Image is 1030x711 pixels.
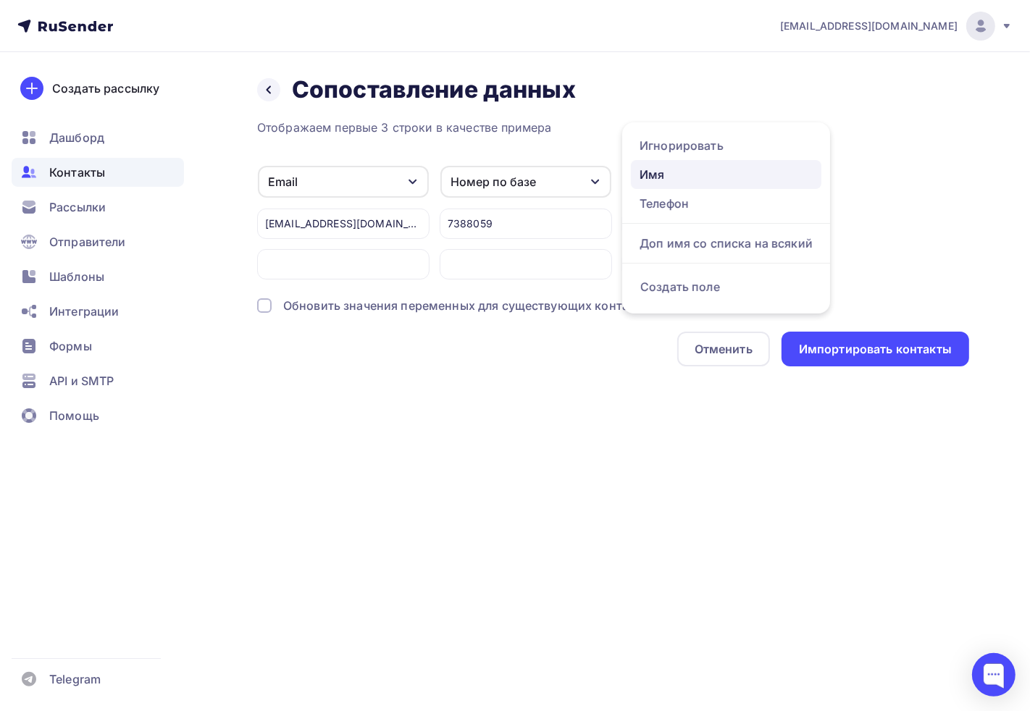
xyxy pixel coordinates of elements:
div: Создать поле [631,269,821,305]
a: Формы [12,332,184,361]
a: [EMAIL_ADDRESS][DOMAIN_NAME] [780,12,1013,41]
h2: Сопоставление данных [292,75,576,104]
a: Контакты [12,158,184,187]
div: Имя [640,166,813,183]
a: Дашборд [12,123,184,152]
div: Телефон [640,195,813,212]
span: Telegram [49,670,101,688]
span: Шаблоны [49,268,104,285]
div: 7388059 [440,209,612,239]
a: Отправители [12,227,184,256]
span: Отправители [49,233,126,251]
div: Создать рассылку [52,80,159,97]
button: Номер по базе [440,165,612,198]
span: Помощь [49,407,99,424]
div: Доп имя со списка на всякий [640,235,813,252]
span: [EMAIL_ADDRESS][DOMAIN_NAME] [780,19,958,33]
div: Игнорировать [640,137,813,154]
div: Отображаем первые 3 строки в качестве примера [257,119,969,136]
div: Email [268,173,298,190]
span: Интеграции [49,303,119,320]
div: [EMAIL_ADDRESS][DOMAIN_NAME] [257,209,430,239]
div: Номер по базе [451,173,536,190]
a: Рассылки [12,193,184,222]
span: API и SMTP [49,372,114,390]
div: Импортировать контакты [799,341,952,358]
span: Дашборд [49,129,104,146]
div: Отменить [695,340,753,358]
span: Формы [49,337,92,355]
span: Рассылки [49,198,106,216]
span: Контакты [49,164,105,181]
button: Email [257,165,430,198]
a: Шаблоны [12,262,184,291]
ul: Игнорировать [622,122,830,314]
div: Обновить значения переменных для существующих контактов [283,297,656,314]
